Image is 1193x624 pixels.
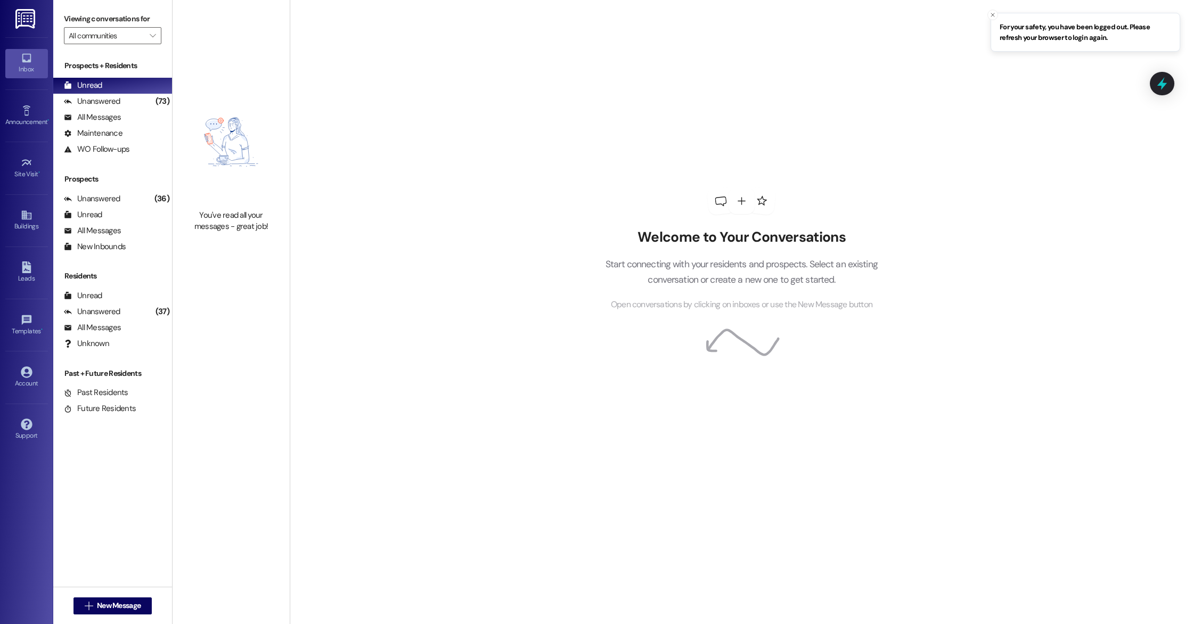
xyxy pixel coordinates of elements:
img: empty-state [184,79,278,204]
span: New Message [97,600,141,611]
div: Future Residents [64,403,136,414]
div: Unanswered [64,96,120,107]
div: Unanswered [64,306,120,317]
div: Past Residents [64,387,128,398]
div: Unread [64,290,102,301]
div: Past + Future Residents [53,368,172,379]
span: • [41,326,43,333]
a: Support [5,415,48,444]
span: • [38,169,40,176]
h2: Welcome to Your Conversations [589,229,894,246]
a: Buildings [5,206,48,235]
div: All Messages [64,225,121,236]
div: All Messages [64,322,121,333]
img: ResiDesk Logo [15,9,37,29]
span: Open conversations by clicking on inboxes or use the New Message button [611,298,872,311]
a: Site Visit • [5,154,48,183]
div: Unknown [64,338,109,349]
div: WO Follow-ups [64,144,129,155]
div: (36) [152,191,172,207]
span: For your safety, you have been logged out. Please refresh your browser to login again. [1000,22,1171,43]
p: Start connecting with your residents and prospects. Select an existing conversation or create a n... [589,257,894,287]
div: Maintenance [64,128,122,139]
label: Viewing conversations for [64,11,161,27]
div: Prospects [53,174,172,185]
button: New Message [73,597,152,614]
div: Unanswered [64,193,120,204]
div: (73) [153,93,172,110]
i:  [150,31,156,40]
div: New Inbounds [64,241,126,252]
div: You've read all your messages - great job! [184,210,278,233]
a: Leads [5,258,48,287]
i:  [85,602,93,610]
div: Unread [64,80,102,91]
a: Templates • [5,311,48,340]
div: Residents [53,270,172,282]
button: Close toast [987,10,998,20]
a: Account [5,363,48,392]
span: • [47,117,49,124]
div: (37) [153,303,172,320]
div: All Messages [64,112,121,123]
div: Prospects + Residents [53,60,172,71]
div: Unread [64,209,102,220]
input: All communities [69,27,144,44]
a: Inbox [5,49,48,78]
